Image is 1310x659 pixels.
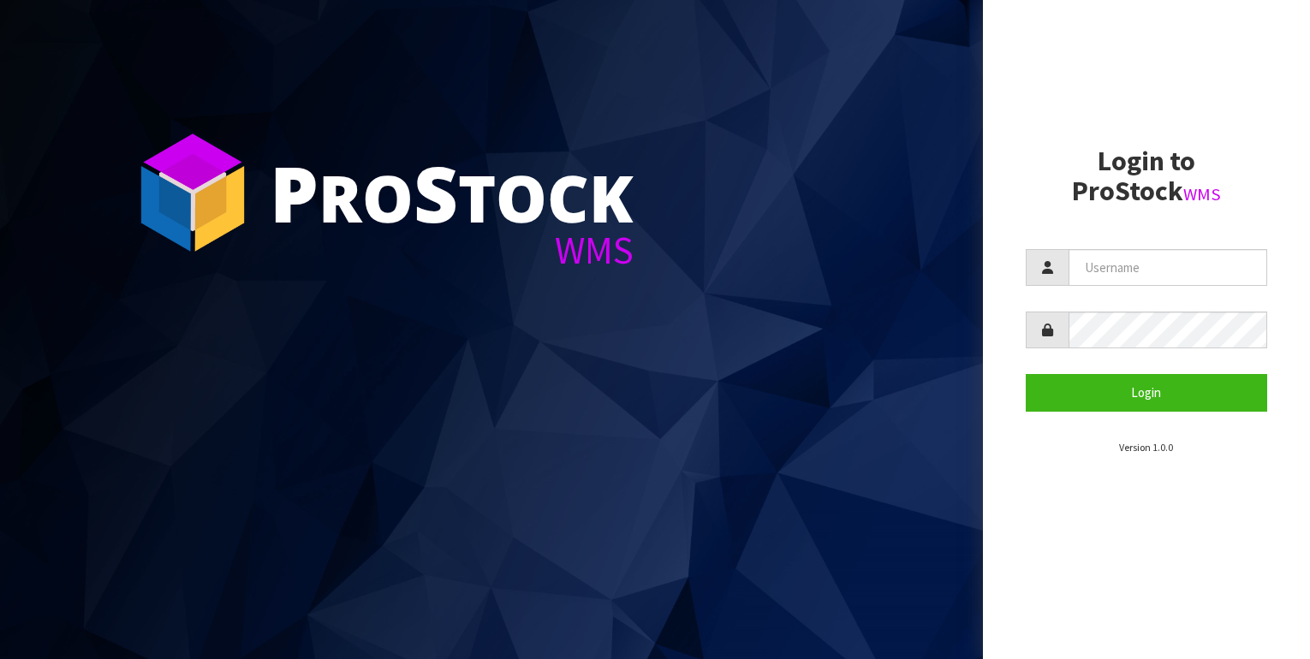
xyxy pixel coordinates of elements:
div: WMS [270,231,634,270]
small: Version 1.0.0 [1119,441,1173,454]
div: ro tock [270,154,634,231]
h2: Login to ProStock [1026,146,1268,206]
button: Login [1026,374,1268,411]
small: WMS [1183,183,1221,205]
input: Username [1069,249,1268,286]
span: S [414,140,458,245]
img: ProStock Cube [128,128,257,257]
span: P [270,140,319,245]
